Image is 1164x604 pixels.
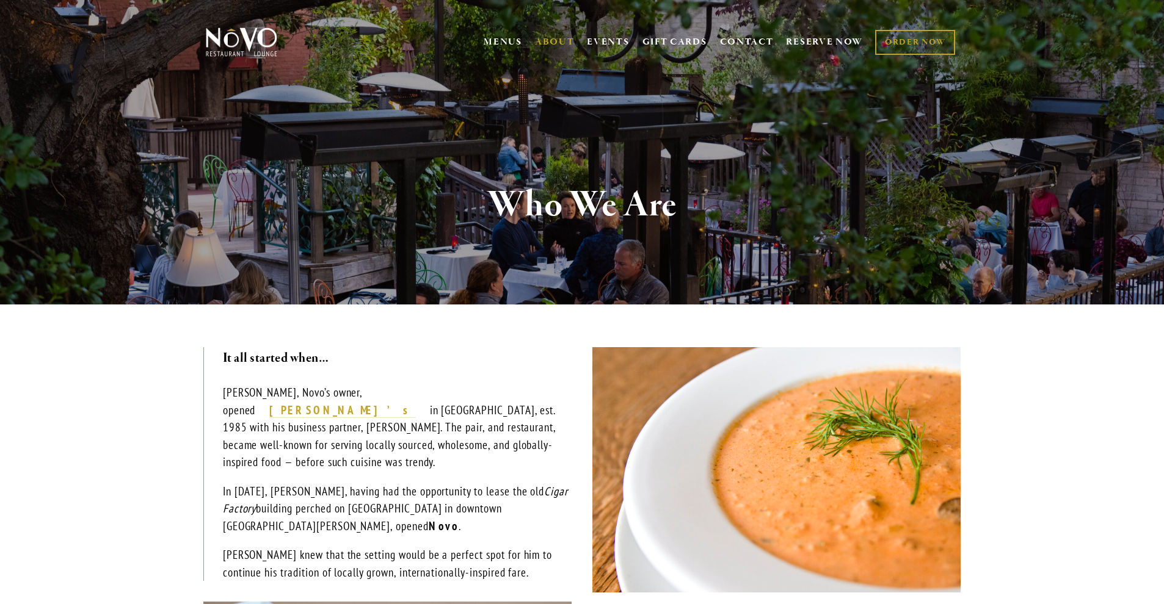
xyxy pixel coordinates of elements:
[269,403,415,419] a: [PERSON_NAME]’s
[642,31,707,54] a: GIFT CARDS
[786,31,863,54] a: RESERVE NOW
[487,182,677,228] strong: Who We Are
[592,347,961,592] img: Our famous Salmon Bisque - originally from Robin’s Restaurant in Cambria.
[875,30,955,55] a: ORDER NOW
[535,36,575,48] a: ABOUT
[223,384,572,471] p: [PERSON_NAME], Novo’s owner, opened in [GEOGRAPHIC_DATA], est. 1985 with his business partner, [P...
[429,519,459,533] strong: Novo
[203,27,280,57] img: Novo Restaurant &amp; Lounge
[223,350,329,367] strong: It all started when…
[223,546,572,581] p: [PERSON_NAME] knew that the setting would be a perfect spot for him to continue his tradition of ...
[484,36,522,48] a: MENUS
[587,36,629,48] a: EVENTS
[223,483,572,535] p: In [DATE], [PERSON_NAME], having had the opportunity to lease the old building perched on [GEOGRA...
[269,403,415,417] strong: [PERSON_NAME]’s
[720,31,774,54] a: CONTACT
